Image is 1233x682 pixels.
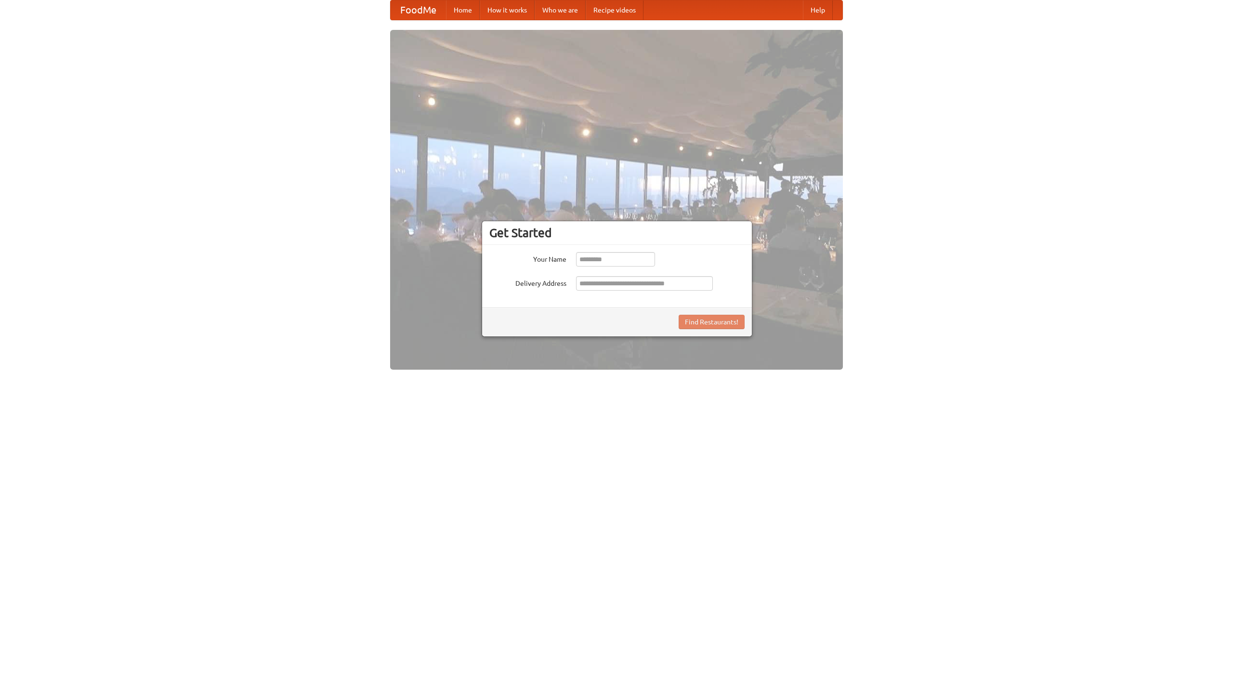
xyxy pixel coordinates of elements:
label: Your Name [489,252,566,264]
button: Find Restaurants! [679,315,745,329]
a: How it works [480,0,535,20]
a: Recipe videos [586,0,643,20]
a: FoodMe [391,0,446,20]
a: Help [803,0,833,20]
h3: Get Started [489,226,745,240]
a: Home [446,0,480,20]
label: Delivery Address [489,276,566,288]
a: Who we are [535,0,586,20]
